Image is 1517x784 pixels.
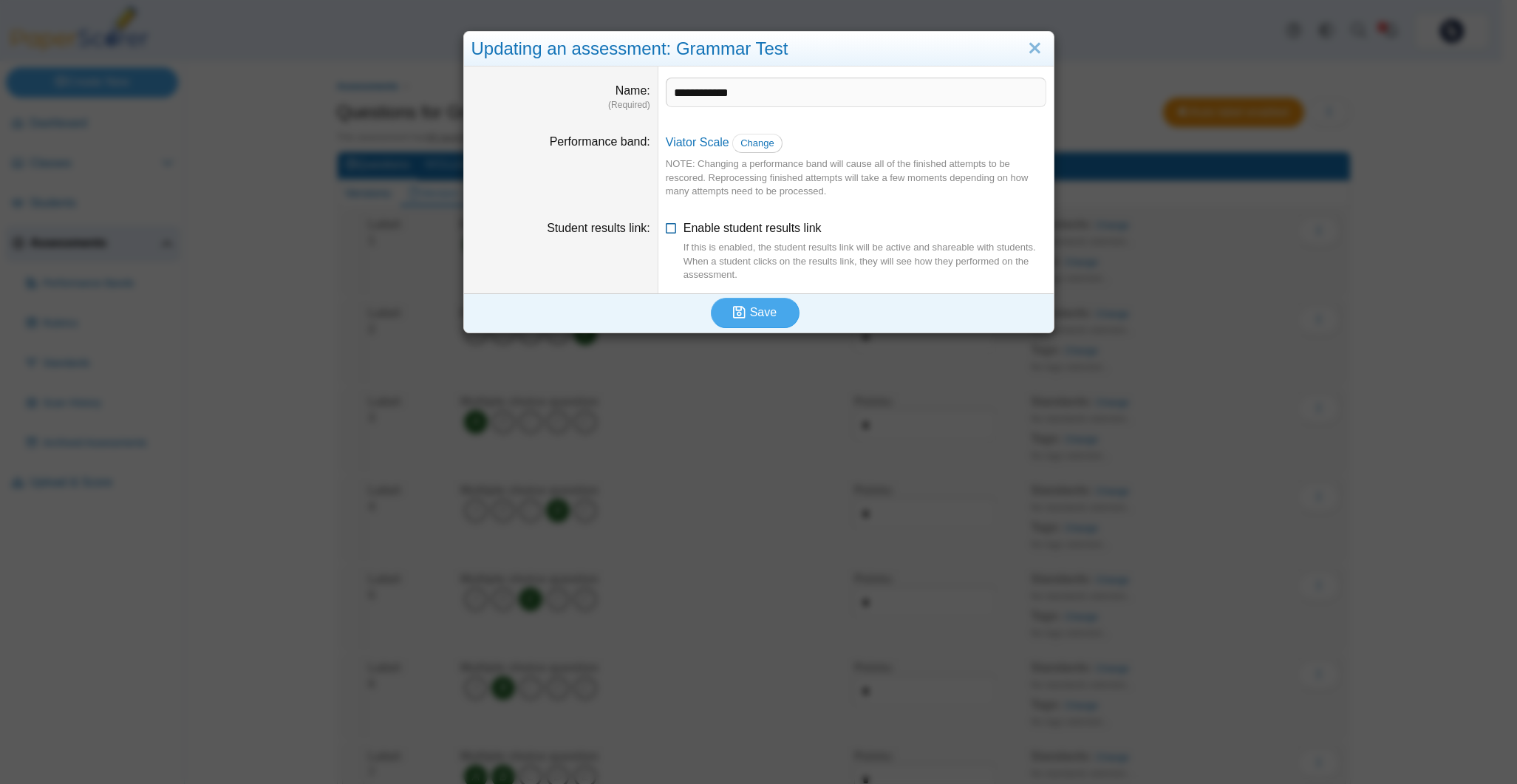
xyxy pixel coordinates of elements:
span: Change [740,137,774,149]
span: Enable student results link [683,222,1046,282]
div: NOTE: Changing a performance band will cause all of the finished attempts to be rescored. Reproce... [666,157,1046,198]
button: Save [711,298,800,327]
label: Name [616,84,650,97]
div: Updating an assessment: Grammar Test [464,32,1054,67]
label: Performance band [550,135,650,148]
label: Student results link [547,222,650,234]
dfn: (Required) [471,99,650,112]
a: Close [1023,36,1046,61]
a: Viator Scale [666,136,729,149]
span: Save [750,306,777,318]
div: If this is enabled, the student results link will be active and shareable with students. When a s... [683,241,1046,282]
a: Change [732,134,783,153]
